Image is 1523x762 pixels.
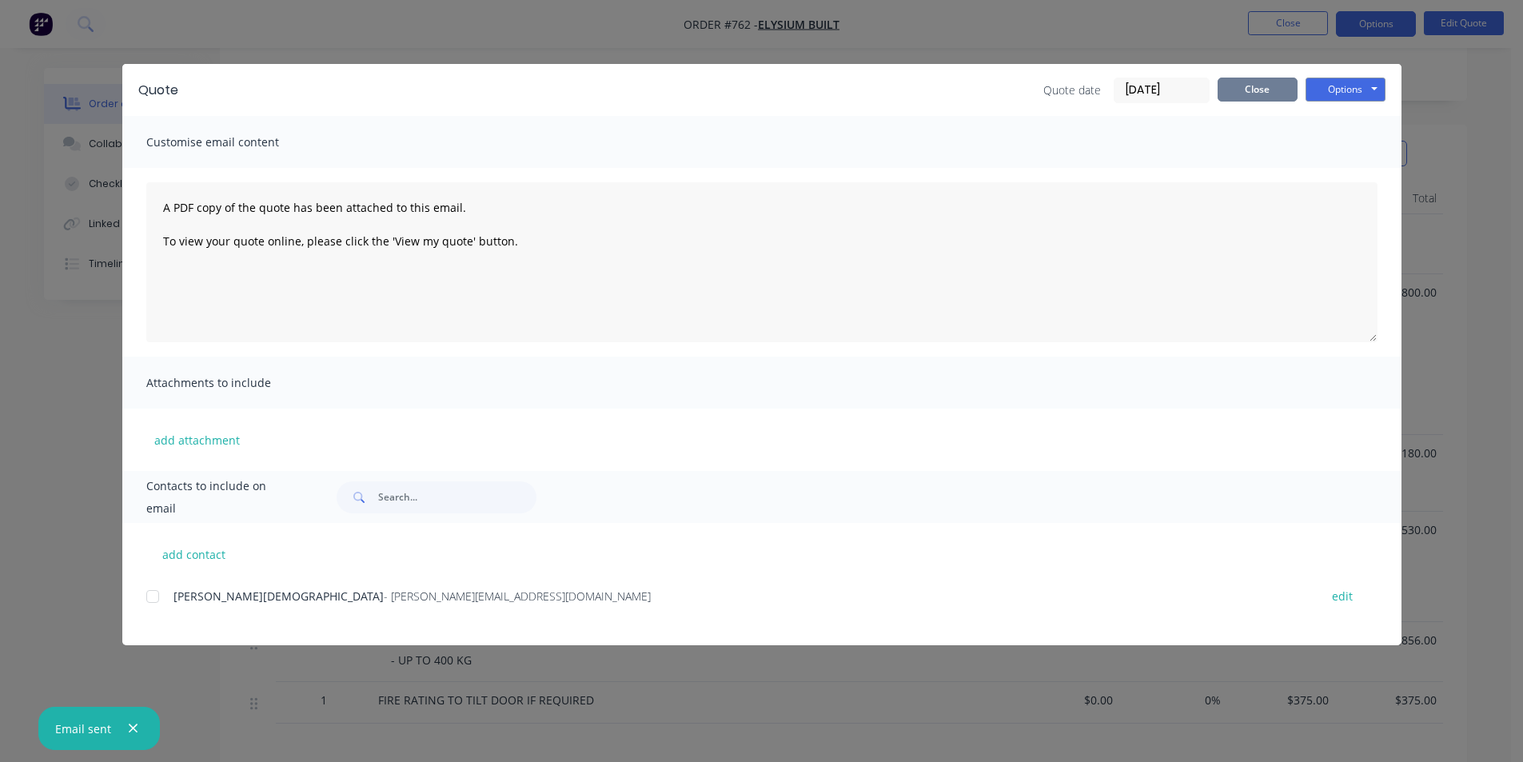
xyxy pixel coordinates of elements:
button: edit [1322,585,1362,607]
span: Attachments to include [146,372,322,394]
input: Search... [378,481,536,513]
span: Contacts to include on email [146,475,297,520]
textarea: A PDF copy of the quote has been attached to this email. To view your quote online, please click ... [146,182,1377,342]
span: Quote date [1043,82,1101,98]
div: Quote [138,81,178,100]
span: - [PERSON_NAME][EMAIL_ADDRESS][DOMAIN_NAME] [384,588,651,604]
button: Close [1218,78,1298,102]
div: Email sent [55,720,111,737]
button: Options [1306,78,1385,102]
button: add contact [146,542,242,566]
span: [PERSON_NAME][DEMOGRAPHIC_DATA] [173,588,384,604]
span: Customise email content [146,131,322,154]
button: add attachment [146,428,248,452]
